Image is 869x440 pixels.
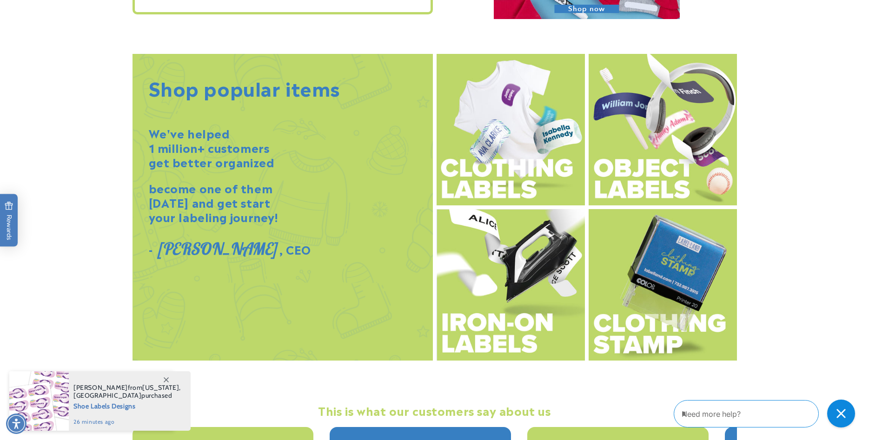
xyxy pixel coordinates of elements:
[5,201,13,240] span: Rewards
[589,54,737,205] img: Objects label options
[674,396,860,431] iframe: Gorgias Floating Chat
[157,238,277,259] strong: [PERSON_NAME]
[554,5,619,13] span: Shop now
[6,414,27,434] div: Accessibility Menu
[589,209,737,361] img: Clothing stamp options
[437,54,585,205] img: Clothing label options
[73,418,181,426] span: 26 minutes ago
[437,209,585,361] img: Iron on label options
[318,402,551,419] strong: This is what our customers say about us
[142,383,179,392] span: [US_STATE]
[149,75,340,99] h2: Shop popular items
[279,241,311,257] strong: , CEO
[149,179,279,258] strong: become one of them [DATE] and get start your labeling journey! -
[73,391,141,400] span: [GEOGRAPHIC_DATA]
[149,125,275,170] strong: We've helped 1 million+ customers get better organized
[73,384,181,400] span: from , purchased
[73,383,128,392] span: [PERSON_NAME]
[73,400,181,411] span: Shoe Labels Designs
